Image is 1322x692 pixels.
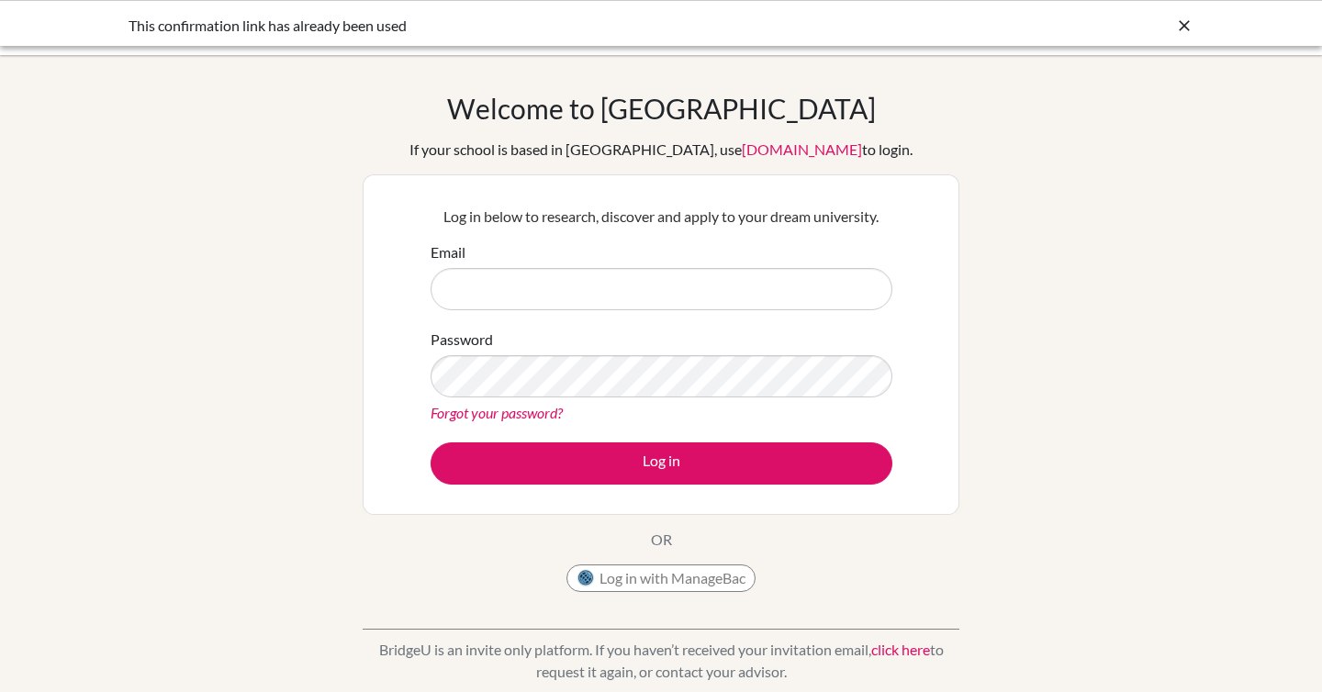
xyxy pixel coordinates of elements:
button: Log in [431,442,892,485]
label: Password [431,329,493,351]
label: Email [431,241,465,263]
button: Log in with ManageBac [566,564,756,592]
div: This confirmation link has already been used [129,15,918,37]
p: Log in below to research, discover and apply to your dream university. [431,206,892,228]
a: [DOMAIN_NAME] [742,140,862,158]
div: If your school is based in [GEOGRAPHIC_DATA], use to login. [409,139,913,161]
a: click here [871,641,930,658]
a: Forgot your password? [431,404,563,421]
p: BridgeU is an invite only platform. If you haven’t received your invitation email, to request it ... [363,639,959,683]
p: OR [651,529,672,551]
h1: Welcome to [GEOGRAPHIC_DATA] [447,92,876,125]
